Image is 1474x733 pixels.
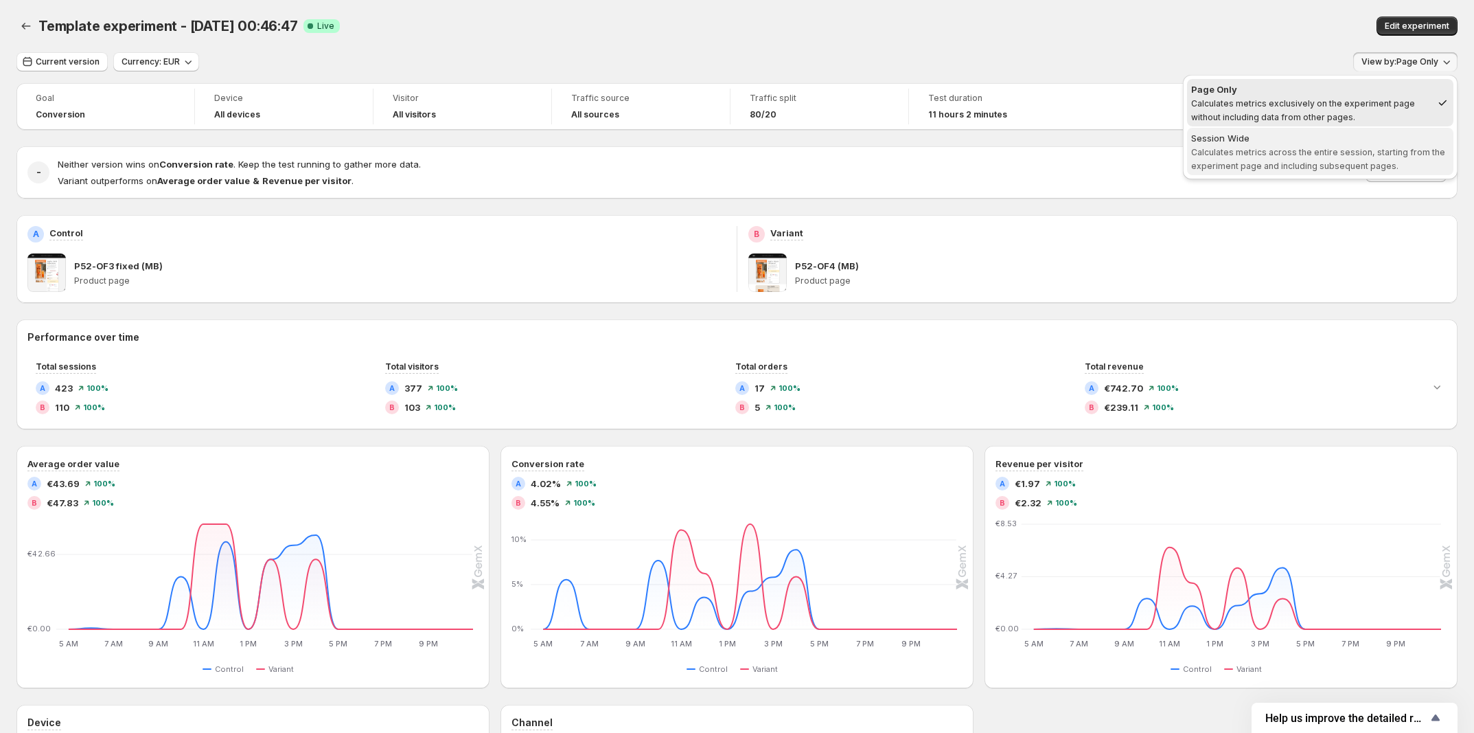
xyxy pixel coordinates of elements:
[752,664,778,675] span: Variant
[27,624,51,633] text: €0.00
[1085,361,1144,372] span: Total revenue
[27,549,56,559] text: €42.66
[516,480,521,488] h2: A
[1386,639,1405,649] text: 9 PM
[995,571,1017,580] text: €4.27
[739,384,745,392] h2: A
[1015,496,1041,510] span: €2.32
[531,496,560,510] span: 4.55%
[38,18,298,34] span: Template experiment - [DATE] 00:46:47
[995,624,1019,633] text: €0.00
[83,403,105,411] span: 100 %
[40,384,45,392] h2: A
[49,226,83,240] p: Control
[1183,664,1212,675] span: Control
[1265,710,1444,726] button: Show survey - Help us improve the detailed report for A/B campaigns
[214,93,354,104] span: Device
[1089,403,1094,411] h2: B
[27,330,1447,344] h2: Performance over time
[317,21,334,32] span: Live
[374,639,392,649] text: 7 PM
[59,639,78,649] text: 5 AM
[393,93,532,104] span: Visitor
[40,403,45,411] h2: B
[754,229,759,240] h2: B
[385,361,439,372] span: Total visitors
[87,384,108,392] span: 100 %
[1157,384,1179,392] span: 100 %
[113,52,199,71] button: Currency: EUR
[47,477,80,490] span: €43.69
[739,403,745,411] h2: B
[58,159,421,170] span: Neither version wins on . Keep the test running to gather more data.
[148,639,168,649] text: 9 AM
[16,16,36,36] button: Back
[1152,403,1174,411] span: 100 %
[36,361,96,372] span: Total sessions
[795,275,1447,286] p: Product page
[1191,82,1431,96] div: Page Only
[755,381,765,395] span: 17
[203,661,249,677] button: Control
[671,639,692,649] text: 11 AM
[58,175,354,186] span: Variant outperforms on .
[436,384,458,392] span: 100 %
[1191,98,1415,122] span: Calculates metrics exclusively on the experiment page without including data from other pages.
[750,109,776,120] span: 80/20
[253,175,260,186] strong: &
[215,664,244,675] span: Control
[393,109,436,120] h4: All visitors
[393,91,532,122] a: VisitorAll visitors
[774,403,796,411] span: 100 %
[928,109,1007,120] span: 11 hours 2 minutes
[856,639,874,649] text: 7 PM
[36,166,41,179] h2: -
[268,664,294,675] span: Variant
[1361,56,1438,67] span: View by: Page Only
[575,480,597,488] span: 100 %
[995,519,1017,528] text: €8.53
[928,93,1068,104] span: Test duration
[511,624,524,633] text: 0%
[735,361,787,372] span: Total orders
[755,401,760,414] span: 5
[625,639,645,649] text: 9 AM
[122,56,180,67] span: Currency: EUR
[750,93,889,104] span: Traffic split
[687,661,733,677] button: Control
[74,259,163,273] p: P52-OF3 fixed (MB)
[256,661,299,677] button: Variant
[55,401,69,414] span: 110
[240,639,257,649] text: 1 PM
[1104,401,1138,414] span: €239.11
[74,275,726,286] p: Product page
[1024,639,1044,649] text: 5 AM
[1104,381,1143,395] span: €742.70
[389,403,395,411] h2: B
[262,175,352,186] strong: Revenue per visitor
[1265,712,1427,725] span: Help us improve the detailed report for A/B campaigns
[1296,639,1315,649] text: 5 PM
[32,499,37,507] h2: B
[92,499,114,507] span: 100 %
[1206,639,1223,649] text: 1 PM
[571,93,711,104] span: Traffic source
[1341,639,1359,649] text: 7 PM
[740,661,783,677] button: Variant
[27,716,61,730] h3: Device
[1054,480,1076,488] span: 100 %
[719,639,736,649] text: 1 PM
[770,226,803,240] p: Variant
[1055,499,1077,507] span: 100 %
[33,229,39,240] h2: A
[901,639,921,649] text: 9 PM
[1353,52,1458,71] button: View by:Page Only
[284,639,303,649] text: 3 PM
[795,259,859,273] p: P52-OF4 (MB)
[36,109,85,120] span: Conversion
[32,480,37,488] h2: A
[55,381,73,395] span: 423
[699,664,728,675] span: Control
[404,401,420,414] span: 103
[36,91,175,122] a: GoalConversion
